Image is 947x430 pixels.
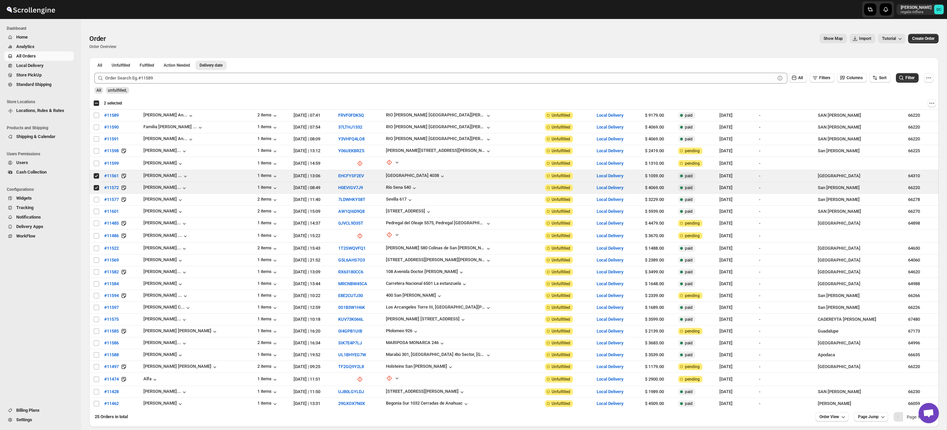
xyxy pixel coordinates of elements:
button: [PERSON_NAME] ... [143,293,189,299]
button: [PERSON_NAME] [STREET_ADDRESS] [386,316,466,323]
button: 1 items [257,136,278,143]
button: G5L6AHS7O3 [338,257,365,263]
button: 1 items [257,220,278,227]
button: Sort [870,73,891,83]
button: [STREET_ADDRESS][PERSON_NAME][PERSON_NAME] [386,257,491,264]
div: 400 San [PERSON_NAME] [386,293,436,298]
button: Delivery Apps [4,222,74,231]
button: EHCFYSF2EV [338,173,364,178]
button: [PERSON_NAME] ... [143,173,189,180]
button: [PERSON_NAME]... [143,148,188,155]
button: #11590 [100,122,123,133]
div: [PERSON_NAME] ... [143,173,182,178]
div: [PERSON_NAME] [143,352,184,359]
button: Local Delivery [597,148,623,153]
span: Cash Collection [16,169,47,175]
span: #11428 [104,388,119,395]
div: [PERSON_NAME] ... [143,293,182,298]
span: #11577 [104,196,119,203]
button: [PERSON_NAME] An... [143,112,194,119]
button: MRCNBW45CA [338,281,367,286]
div: [PERSON_NAME] [143,208,177,213]
button: Local Delivery [597,269,623,274]
button: [GEOGRAPHIC_DATA] 4038 [386,173,446,180]
button: [PERSON_NAME][STREET_ADDRESS][PERSON_NAME] [386,148,491,155]
button: Local Delivery [597,185,623,190]
button: E8E2CUTJ30 [338,293,363,298]
button: Río Sena 540 [386,185,418,191]
div: 2 items [257,208,278,215]
button: Local Delivery [597,329,623,334]
button: #11569 [100,255,123,266]
div: [PERSON_NAME] An... [143,136,187,141]
div: Alfa [143,376,158,383]
button: [PERSON_NAME] [143,257,184,264]
button: [PERSON_NAME]... [143,220,188,227]
button: Local Delivery [597,293,623,298]
span: Analytics [16,44,34,49]
span: Locations, Rules & Rates [16,108,64,113]
div: [PERSON_NAME] [PERSON_NAME] [143,328,218,335]
img: ScrollEngine [5,1,56,18]
button: RIO [PERSON_NAME] [GEOGRAPHIC_DATA][PERSON_NAME], CASA [386,112,491,119]
div: [PERSON_NAME] C... [143,304,185,310]
button: Local Delivery [597,125,623,130]
span: All [798,75,803,80]
button: #11577 [100,194,123,205]
div: Marabú 301, [GEOGRAPHIC_DATA] 4to Sector, [GEOGRAPHIC_DATA] [386,352,485,357]
button: 1 items [257,389,278,395]
span: Sort [879,75,886,80]
button: #11522 [100,243,123,254]
button: Local Delivery [597,257,623,263]
button: #11582 [100,267,123,277]
span: Unfulfilled [112,63,130,68]
span: Widgets [16,196,32,201]
button: #11584 [100,278,123,289]
button: Cash Collection [4,167,74,177]
div: 2 items [257,340,278,347]
span: Notifications [16,214,41,220]
div: 1 items [257,185,278,191]
button: 1 items [257,376,278,383]
button: Filter [896,73,919,83]
button: Y06UEKBRZ5 [338,148,364,153]
div: 1 items [257,304,278,311]
button: All Orders [4,51,74,61]
p: [PERSON_NAME] [901,5,931,10]
span: Users [16,160,28,165]
button: 1 items [257,148,278,155]
button: 1 items [257,160,278,167]
button: Tracking [4,203,74,212]
span: Action Needed [164,63,190,68]
span: #11590 [104,124,119,131]
button: Notifications [4,212,74,222]
button: Carretera Nacional 6501 La estanzuela [386,281,468,288]
input: Order Search Eg.#11589 [105,73,775,84]
div: [PERSON_NAME]... [143,316,181,321]
button: Y3VHFQ4LO8 [338,136,365,141]
button: [PERSON_NAME] An... [143,136,194,143]
div: [PERSON_NAME]... [143,245,181,250]
div: RIO [PERSON_NAME] [GEOGRAPHIC_DATA][PERSON_NAME], CASA [386,124,485,129]
button: #11589 [100,110,123,121]
button: Local Delivery [597,389,623,394]
span: Create Order [912,36,934,41]
button: 400 San [PERSON_NAME] [386,293,443,299]
div: [PERSON_NAME]... [143,389,181,394]
button: Pedregal del Oleaje 5575, Pedregal [GEOGRAPHIC_DATA] [386,220,491,227]
button: 0I4GPB1UIB [338,329,362,334]
button: Map action label [819,34,847,43]
button: [PERSON_NAME]... [143,340,188,347]
div: Holsteins San [PERSON_NAME] [386,364,447,369]
button: FRVF0FDK5Q [338,113,364,118]
button: ActionNeeded [160,61,194,70]
button: [PERSON_NAME]... [143,316,188,323]
button: [PERSON_NAME] [143,160,184,167]
button: 1T2SWQVFQ1 [338,246,366,251]
button: Local Delivery [597,197,623,202]
div: Sevilla 617 [386,197,407,202]
button: 0S1B3W1H6K [338,305,365,310]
